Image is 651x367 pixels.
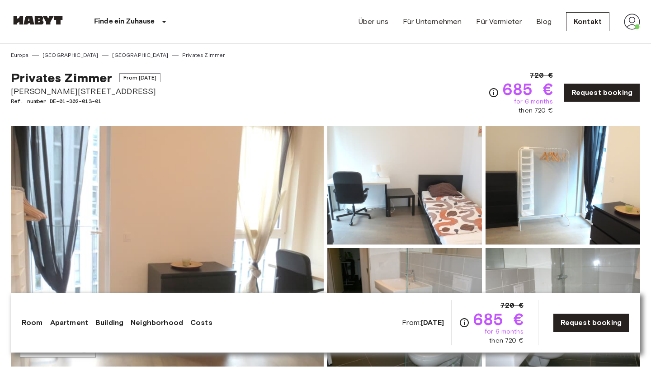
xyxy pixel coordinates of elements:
p: Finde ein Zuhause [94,16,155,27]
img: Picture of unit DE-01-302-013-01 [327,126,482,245]
a: Request booking [553,313,629,332]
span: From: [402,318,444,328]
a: Request booking [564,83,640,102]
span: From [DATE] [119,73,160,82]
a: Privates Zimmer [182,51,225,59]
a: Neighborhood [131,317,183,328]
a: Für Unternehmen [403,16,462,27]
span: 685 € [473,311,524,327]
span: 685 € [503,81,553,97]
a: Für Vermieter [476,16,522,27]
a: Europa [11,51,28,59]
img: Picture of unit DE-01-302-013-01 [486,248,640,367]
a: Building [95,317,123,328]
span: Ref. number DE-01-302-013-01 [11,97,160,105]
img: Marketing picture of unit DE-01-302-013-01 [11,126,324,367]
a: Blog [536,16,552,27]
a: Room [22,317,43,328]
span: then 720 € [489,336,524,345]
span: 720 € [530,70,553,81]
b: [DATE] [421,318,444,327]
span: for 6 months [485,327,524,336]
span: then 720 € [519,106,553,115]
span: for 6 months [514,97,553,106]
a: [GEOGRAPHIC_DATA] [112,51,168,59]
a: Über uns [359,16,388,27]
a: Costs [190,317,212,328]
svg: Check cost overview for full price breakdown. Please note that discounts apply to new joiners onl... [459,317,470,328]
a: [GEOGRAPHIC_DATA] [42,51,99,59]
img: Picture of unit DE-01-302-013-01 [486,126,640,245]
span: [PERSON_NAME][STREET_ADDRESS] [11,85,160,97]
img: Habyt [11,16,65,25]
span: Privates Zimmer [11,70,112,85]
a: Apartment [50,317,88,328]
svg: Check cost overview for full price breakdown. Please note that discounts apply to new joiners onl... [488,87,499,98]
span: 720 € [500,300,524,311]
img: Picture of unit DE-01-302-013-01 [327,248,482,367]
img: avatar [624,14,640,30]
a: Kontakt [566,12,609,31]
